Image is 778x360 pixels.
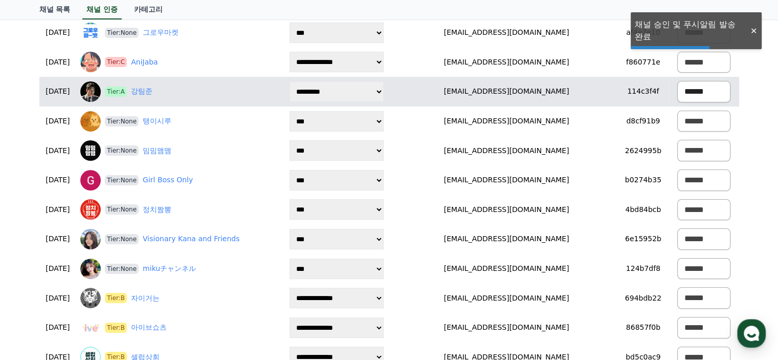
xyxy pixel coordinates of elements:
a: mikuチャンネル [143,263,196,274]
p: [DATE] [43,27,73,38]
span: Tier:None [105,264,139,274]
p: [DATE] [43,293,73,304]
td: 4bd84bcb [617,195,669,225]
span: Settings [151,290,176,299]
img: 정치짬뽕 [80,199,101,220]
td: 6e15952b [617,224,669,254]
a: 자이거는 [131,293,160,304]
p: [DATE] [43,175,73,185]
td: af4e7e10 [617,18,669,48]
span: Tier:None [105,234,139,244]
span: Tier:None [105,175,139,185]
td: b0274b35 [617,165,669,195]
span: Tier:C [105,57,127,67]
td: f860771e [617,48,669,77]
a: Messages [68,275,132,301]
td: d8cf91b9 [617,107,669,136]
p: [DATE] [43,204,73,215]
img: mikuチャンネル [80,259,101,279]
span: Tier:None [105,116,139,126]
p: [DATE] [43,263,73,274]
p: [DATE] [43,86,73,97]
td: 114c3f4f [617,77,669,107]
td: [EMAIL_ADDRESS][DOMAIN_NAME] [395,107,617,136]
a: 밈밈맴맴 [143,145,171,156]
a: Visionary Kana and Friends [143,234,239,244]
a: Home [3,275,68,301]
span: Tier:B [105,323,127,333]
span: Home [26,290,44,299]
img: 자이거는 [80,288,101,308]
img: 밈밈맴맴 [80,140,101,161]
p: [DATE] [43,145,73,156]
td: 694bdb22 [617,283,669,313]
img: 그로우마켓 [80,23,101,43]
a: 그로우마켓 [143,27,179,38]
td: [EMAIL_ADDRESS][DOMAIN_NAME] [395,48,617,77]
span: Tier:None [105,204,139,215]
img: 탱이시루 [80,111,101,132]
img: 강팀준 [80,81,101,102]
td: [EMAIL_ADDRESS][DOMAIN_NAME] [395,77,617,107]
a: 강팀준 [131,86,152,97]
td: [EMAIL_ADDRESS][DOMAIN_NAME] [395,313,617,343]
img: AniJaba [80,52,101,72]
img: Girl Boss Only [80,170,101,190]
td: 86857f0b [617,313,669,343]
span: Tier:None [105,145,139,156]
td: [EMAIL_ADDRESS][DOMAIN_NAME] [395,165,617,195]
td: [EMAIL_ADDRESS][DOMAIN_NAME] [395,195,617,225]
a: Girl Boss Only [143,175,193,185]
a: Settings [132,275,196,301]
img: Visionary Kana and Friends [80,229,101,249]
td: 124b7df8 [617,254,669,284]
td: [EMAIL_ADDRESS][DOMAIN_NAME] [395,136,617,165]
img: 아이브쇼츠 [80,317,101,338]
span: Messages [85,291,115,299]
span: Tier:A [105,87,127,97]
a: 아이브쇼츠 [131,322,167,333]
span: Tier:None [105,28,139,38]
td: [EMAIL_ADDRESS][DOMAIN_NAME] [395,224,617,254]
td: [EMAIL_ADDRESS][DOMAIN_NAME] [395,283,617,313]
a: AniJaba [131,57,158,68]
td: [EMAIL_ADDRESS][DOMAIN_NAME] [395,254,617,284]
p: [DATE] [43,116,73,126]
td: [EMAIL_ADDRESS][DOMAIN_NAME] [395,18,617,48]
p: [DATE] [43,322,73,333]
span: Tier:B [105,293,127,303]
td: 2624995b [617,136,669,165]
p: [DATE] [43,234,73,244]
a: 탱이시루 [143,116,171,126]
a: 정치짬뽕 [143,204,171,215]
p: [DATE] [43,57,73,68]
